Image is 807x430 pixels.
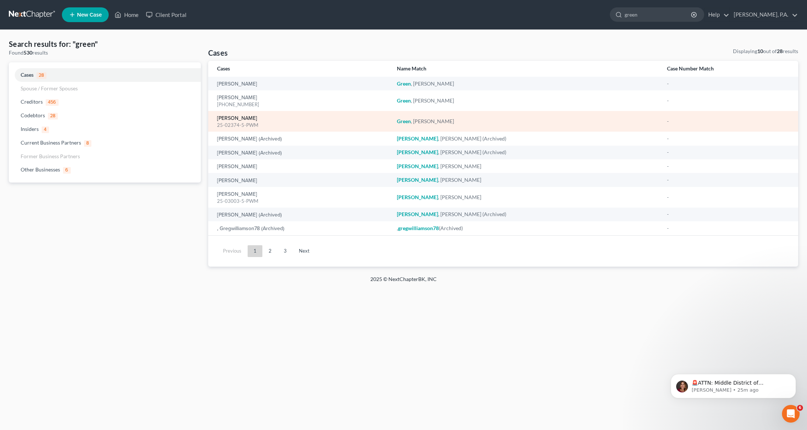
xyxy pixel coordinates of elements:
a: [PERSON_NAME] [217,178,257,183]
a: [PERSON_NAME] [217,164,257,169]
div: , [PERSON_NAME] [397,97,655,104]
div: 25-02374-5-PWM [217,122,385,129]
em: gregwilliamson78 [398,225,439,231]
span: Spouse / Former Spouses [21,85,78,91]
strong: 10 [757,48,763,54]
div: , [PERSON_NAME] [397,118,655,125]
em: [PERSON_NAME] [397,177,438,183]
span: Other Businesses [21,166,60,173]
div: , [PERSON_NAME] (Archived) [397,135,655,142]
th: Name Match [391,61,661,77]
th: Case Number Match [661,61,798,77]
span: 28 [48,113,58,119]
a: Client Portal [142,8,190,21]
div: - [667,149,789,156]
span: 456 [46,99,59,106]
div: - [667,97,789,104]
strong: 28 [777,48,783,54]
a: [PERSON_NAME] (Archived) [217,212,282,218]
span: 4 [42,126,49,133]
span: 6 [797,405,803,411]
em: [PERSON_NAME] [397,149,438,155]
a: Current Business Partners8 [9,136,201,150]
em: [PERSON_NAME] [397,194,438,200]
a: Former Business Partners [9,150,201,163]
div: , [PERSON_NAME] (Archived) [397,149,655,156]
div: , [PERSON_NAME] [397,194,655,201]
a: 1 [248,245,262,257]
span: New Case [77,12,102,18]
span: Codebtors [21,112,45,118]
div: - [667,225,789,232]
em: Green [397,97,411,104]
div: - [667,80,789,87]
a: [PERSON_NAME], P.A. [730,8,798,21]
a: Help [705,8,729,21]
div: Found results [9,49,201,56]
div: - [667,135,789,142]
a: [PERSON_NAME] [217,82,257,87]
em: Green [397,80,411,87]
a: [PERSON_NAME] [217,192,257,197]
span: 28 [36,72,46,79]
div: , [PERSON_NAME] [397,80,655,87]
a: [PERSON_NAME] (Archived) [217,136,282,142]
a: Cases28 [9,68,201,82]
a: [PERSON_NAME] [217,95,257,100]
a: Insiders4 [9,122,201,136]
div: , [PERSON_NAME] (Archived) [397,211,655,218]
div: 2025 © NextChapterBK, INC [193,275,614,289]
em: [PERSON_NAME] [397,135,438,142]
div: - [667,163,789,170]
span: Creditors [21,98,43,105]
iframe: Intercom notifications message [660,358,807,410]
div: , (Archived) [397,225,655,232]
div: - [667,194,789,201]
h4: Search results for: "green" [9,39,201,49]
strong: 530 [24,49,32,56]
a: Creditors456 [9,95,201,109]
a: , gregwilliamson78 (Archived) [217,226,284,231]
a: Spouse / Former Spouses [9,82,201,95]
em: [PERSON_NAME] [397,211,438,217]
a: 3 [278,245,293,257]
div: Displaying out of results [733,48,798,55]
a: Next [293,245,315,257]
em: Green [397,118,411,124]
div: - [667,176,789,184]
div: [PHONE_NUMBER] [217,101,385,108]
input: Search by name... [625,8,692,21]
span: Cases [21,72,34,78]
div: - [667,118,789,125]
div: , [PERSON_NAME] [397,176,655,184]
a: [PERSON_NAME] (Archived) [217,150,282,156]
div: , [PERSON_NAME] [397,163,655,170]
th: Cases [208,61,391,77]
div: - [667,211,789,218]
a: Codebtors28 [9,109,201,122]
span: 8 [84,140,91,147]
a: Other Businesses6 [9,163,201,177]
a: Home [111,8,142,21]
iframe: Intercom live chat [782,405,800,423]
div: 25-03003-5-PWM [217,198,385,205]
span: Insiders [21,126,39,132]
span: Former Business Partners [21,153,80,159]
a: 2 [263,245,277,257]
span: 6 [63,167,71,174]
h4: Cases [208,48,228,58]
em: [PERSON_NAME] [397,163,438,169]
span: Current Business Partners [21,139,81,146]
a: [PERSON_NAME] [217,116,257,121]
